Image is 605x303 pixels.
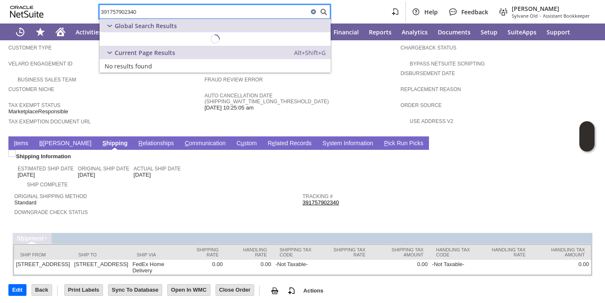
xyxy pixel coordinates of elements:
a: Velaro Engagement ID [8,61,72,67]
a: Home [50,24,71,40]
a: Actions [300,287,327,294]
a: B[PERSON_NAME] [37,140,93,148]
input: Open In WMC [168,285,210,295]
a: Business Sales Team [18,77,76,83]
img: Unchecked [8,150,16,157]
span: Financial [334,28,359,36]
td: FedEx Home Delivery [130,260,178,275]
span: Reports [369,28,392,36]
a: Relationships [137,140,176,148]
a: Disbursement Date [400,71,455,76]
span: [PERSON_NAME] [512,5,590,13]
a: Shipping [100,140,130,148]
a: Customer Type [8,45,52,51]
svg: Search [318,7,329,17]
a: Shipment [17,235,44,242]
span: P [384,140,388,146]
span: Setup [481,28,497,36]
span: R [139,140,143,146]
a: Related Records [266,140,313,148]
span: B [39,140,43,146]
a: Bypass NetSuite Scripting [410,61,484,67]
a: Auto Cancellation Date (shipping_wait_time_long_threshold_date) [205,93,329,104]
a: No results found [100,59,331,73]
div: Handling Rate [231,247,267,257]
a: Setup [476,24,502,40]
div: Handling Tax Rate [488,247,526,257]
input: Close Order [216,285,254,295]
div: Handling Tax Code [436,247,475,257]
span: Alt+Shift+G [294,49,326,57]
div: Ship From [20,252,66,257]
div: Ship To [79,252,124,257]
div: Shipping Rate [184,247,219,257]
a: Analytics [397,24,433,40]
span: Documents [438,28,471,36]
a: Use Address V2 [410,118,453,124]
span: h [21,235,24,242]
div: Handling Tax Amount [538,247,585,257]
div: Shipping Information [14,151,299,161]
a: Support [542,24,575,40]
a: Tax Exemption Document URL [8,119,91,125]
a: Financial [329,24,364,40]
a: Custom [234,140,259,148]
a: Actual Ship Date [134,166,181,172]
a: Original Ship Date [78,166,129,172]
input: Edit [9,285,26,295]
a: 391757902340 [302,199,339,206]
td: 0.00 [532,260,591,275]
svg: Shortcuts [35,27,45,37]
a: Items [12,140,30,148]
span: [DATE] [78,172,95,178]
div: Ship Via [137,252,171,257]
a: Ship Complete [27,182,68,188]
a: SuiteApps [502,24,542,40]
div: Shipping Tax Code [279,247,316,257]
span: y [326,140,329,146]
span: Analytics [402,28,428,36]
a: Order Source [400,102,442,108]
div: Shipping Tax Rate [329,247,366,257]
td: 0.00 [372,260,430,275]
input: Back [32,285,52,295]
a: Activities [71,24,107,40]
div: Shortcuts [30,24,50,40]
svg: Loading [208,32,222,46]
span: Support [547,28,570,36]
span: Standard [14,199,37,206]
img: add-record.svg [287,286,297,296]
input: Print Labels [65,285,103,295]
span: Oracle Guided Learning Widget. To move around, please hold and drag [579,137,594,152]
a: Tracking # [302,193,333,199]
a: Tax Exempt Status [8,102,60,108]
a: Estimated Ship Date [18,166,74,172]
span: Global Search Results [115,22,177,30]
div: Shipping Tax Amount [378,247,423,257]
span: C [185,140,189,146]
span: I [14,140,16,146]
a: Original Shipping Method [14,193,87,199]
span: Sylvane Old [512,13,538,19]
span: Help [424,8,438,16]
span: e [272,140,275,146]
a: Fraud Review Error [205,77,263,83]
svg: logo [10,6,44,18]
a: Recent Records [10,24,30,40]
span: - [539,13,541,19]
a: Downgrade Check Status [14,209,88,215]
a: Communication [183,140,228,148]
svg: Recent Records [15,27,25,37]
a: Pick Run Picks [382,140,425,148]
span: SuiteApps [508,28,537,36]
a: Reports [364,24,397,40]
iframe: Click here to launch Oracle Guided Learning Help Panel [579,121,594,151]
span: u [241,140,244,146]
a: Chargeback Status [400,45,456,51]
input: Search [100,7,308,17]
td: [STREET_ADDRESS] [14,260,72,275]
span: Activities [76,28,102,36]
span: Feedback [461,8,488,16]
a: Documents [433,24,476,40]
a: Replacement reason [400,86,461,92]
